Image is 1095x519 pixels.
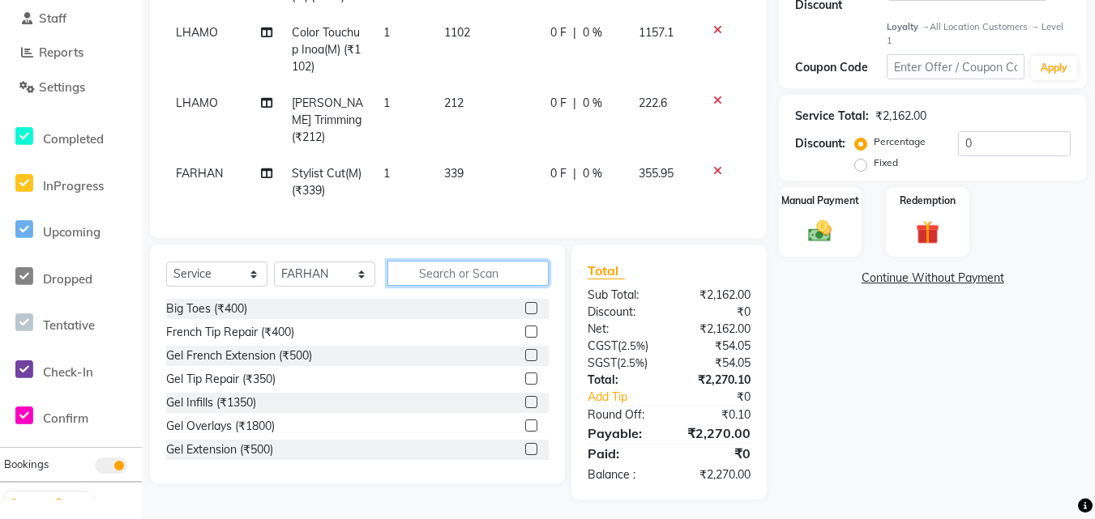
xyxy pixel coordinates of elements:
[575,406,669,423] div: Round Off:
[669,338,762,355] div: ₹54.05
[43,178,104,194] span: InProgress
[669,444,762,463] div: ₹0
[4,10,138,28] a: Staff
[383,96,390,110] span: 1
[4,44,138,62] a: Reports
[685,389,763,406] div: ₹0
[669,423,762,443] div: ₹2,270.00
[669,355,762,372] div: ₹54.05
[583,165,602,182] span: 0 %
[887,20,1071,48] div: All Location Customers → Level 1
[43,411,88,426] span: Confirm
[575,389,684,406] a: Add Tip
[383,25,390,40] span: 1
[39,79,85,95] span: Settings
[176,25,218,40] span: LHAMO
[575,304,669,321] div: Discount:
[43,317,95,333] span: Tentative
[887,21,930,32] strong: Loyalty →
[43,364,93,380] span: Check-In
[795,59,887,76] div: Coupon Code
[573,165,576,182] span: |
[575,423,669,443] div: Payable:
[444,25,470,40] span: 1102
[166,418,275,435] div: Gel Overlays (₹1800)
[669,372,762,389] div: ₹2,270.10
[292,96,363,144] span: [PERSON_NAME] Trimming (₹212)
[575,372,669,389] div: Total:
[575,466,669,483] div: Balance :
[575,338,669,355] div: ( )
[444,166,464,181] span: 339
[573,24,576,41] span: |
[575,321,669,338] div: Net:
[782,270,1084,287] a: Continue Without Payment
[588,355,617,370] span: SGST
[801,218,839,245] img: _cash.svg
[874,155,898,170] label: Fixed
[900,194,956,208] label: Redemption
[588,338,618,353] span: CGST
[781,194,859,208] label: Manual Payment
[874,134,926,149] label: Percentage
[166,371,276,388] div: Gel Tip Repair (₹350)
[550,95,567,112] span: 0 F
[166,441,273,458] div: Gel Extension (₹500)
[639,166,674,181] span: 355.95
[909,218,947,247] img: _gift.svg
[669,287,762,304] div: ₹2,162.00
[795,108,869,125] div: Service Total:
[669,321,762,338] div: ₹2,162.00
[166,394,256,411] div: Gel Infills (₹1350)
[573,95,576,112] span: |
[176,166,223,181] span: FARHAN
[575,287,669,304] div: Sub Total:
[583,95,602,112] span: 0 %
[583,24,602,41] span: 0 %
[669,466,762,483] div: ₹2,270.00
[166,347,312,364] div: Gel French Extension (₹500)
[550,24,567,41] span: 0 F
[669,406,762,423] div: ₹0.10
[1031,56,1077,80] button: Apply
[639,25,674,40] span: 1157.1
[621,339,645,352] span: 2.5%
[875,108,926,125] div: ₹2,162.00
[292,25,361,74] span: Color Touchup Inoa(M) (₹1102)
[166,300,247,317] div: Big Toes (₹400)
[176,96,218,110] span: LHAMO
[4,457,49,470] span: Bookings
[575,444,669,463] div: Paid:
[620,356,644,369] span: 2.5%
[6,492,92,515] button: Generate Report
[444,96,464,110] span: 212
[383,166,390,181] span: 1
[43,224,101,240] span: Upcoming
[575,355,669,372] div: ( )
[387,261,549,286] input: Search or Scan
[639,96,667,110] span: 222.6
[4,79,138,97] a: Settings
[39,11,66,26] span: Staff
[795,135,845,152] div: Discount:
[39,45,83,60] span: Reports
[43,271,92,287] span: Dropped
[43,131,104,147] span: Completed
[166,324,294,341] div: French Tip Repair (₹400)
[887,54,1024,79] input: Enter Offer / Coupon Code
[588,262,625,279] span: Total
[292,166,361,198] span: Stylist Cut(M) (₹339)
[669,304,762,321] div: ₹0
[550,165,567,182] span: 0 F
